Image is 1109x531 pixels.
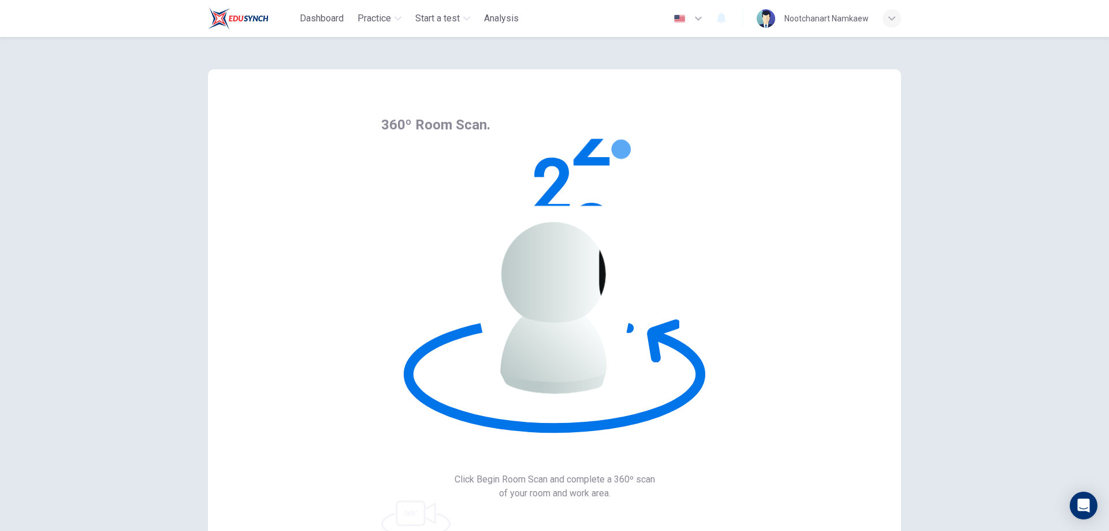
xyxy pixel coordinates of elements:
div: Nootchanart Namkaew [784,12,869,25]
img: Profile picture [757,9,775,28]
span: Start a test [415,12,460,25]
button: Start a test [411,8,475,29]
span: 360º Room Scan. [381,117,490,133]
button: Dashboard [295,8,348,29]
button: Analysis [479,8,523,29]
button: Practice [353,8,406,29]
img: Train Test logo [208,7,269,30]
span: Click Begin Room Scan and complete a 360º scan [381,473,728,487]
span: Analysis [484,12,519,25]
div: Open Intercom Messenger [1070,492,1097,519]
img: en [672,14,687,23]
span: Dashboard [300,12,344,25]
span: Practice [358,12,391,25]
span: of your room and work area. [381,487,728,500]
a: Train Test logo [208,7,295,30]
